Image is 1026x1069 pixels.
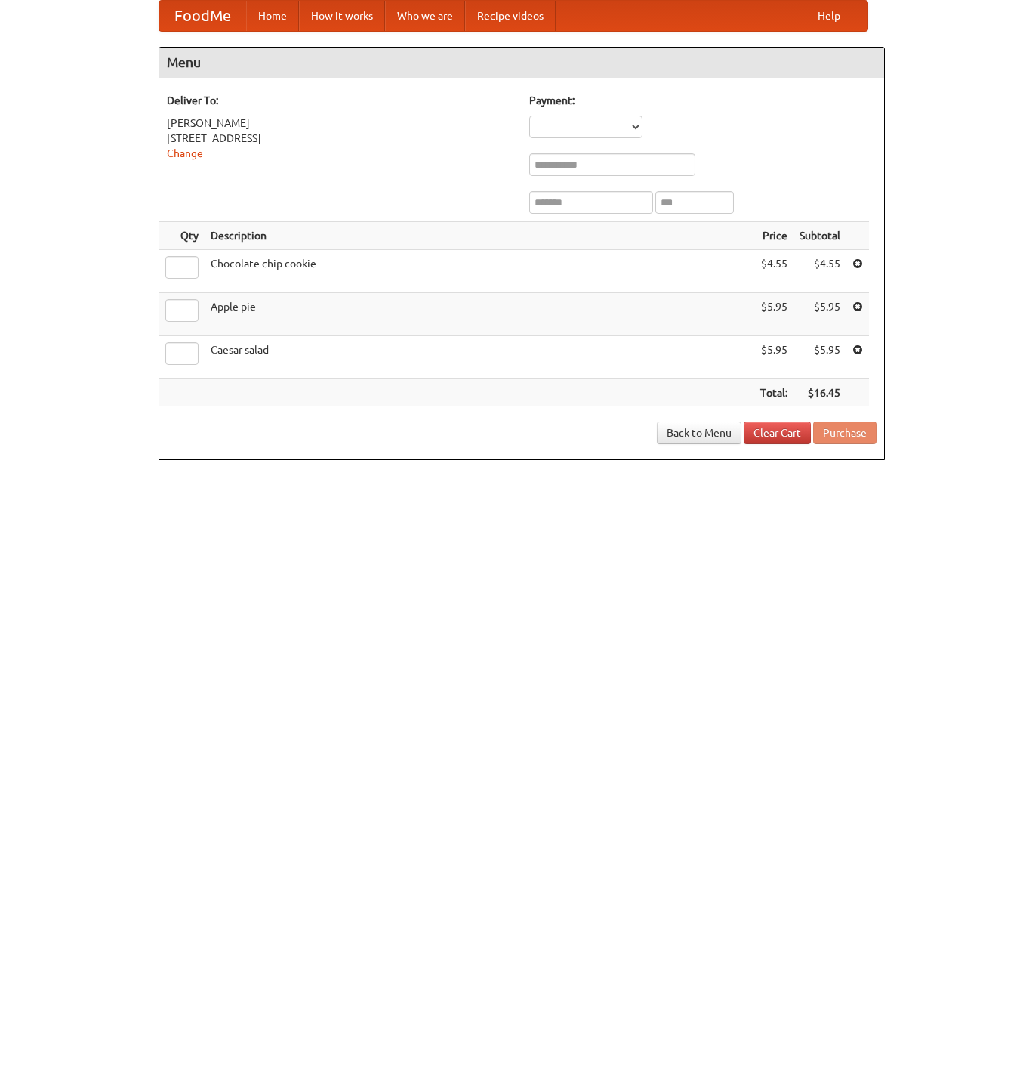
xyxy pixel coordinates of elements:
[159,48,884,78] h4: Menu
[299,1,385,31] a: How it works
[205,293,754,336] td: Apple pie
[793,379,846,407] th: $16.45
[793,336,846,379] td: $5.95
[754,379,793,407] th: Total:
[754,222,793,250] th: Price
[793,222,846,250] th: Subtotal
[793,250,846,293] td: $4.55
[754,250,793,293] td: $4.55
[167,147,203,159] a: Change
[167,116,514,131] div: [PERSON_NAME]
[159,222,205,250] th: Qty
[793,293,846,336] td: $5.95
[465,1,556,31] a: Recipe videos
[205,222,754,250] th: Description
[744,422,811,444] a: Clear Cart
[246,1,299,31] a: Home
[205,336,754,379] td: Caesar salad
[657,422,741,444] a: Back to Menu
[754,336,793,379] td: $5.95
[167,131,514,146] div: [STREET_ADDRESS]
[159,1,246,31] a: FoodMe
[205,250,754,293] td: Chocolate chip cookie
[529,93,877,108] h5: Payment:
[385,1,465,31] a: Who we are
[813,422,877,444] button: Purchase
[754,293,793,336] td: $5.95
[806,1,852,31] a: Help
[167,93,514,108] h5: Deliver To:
